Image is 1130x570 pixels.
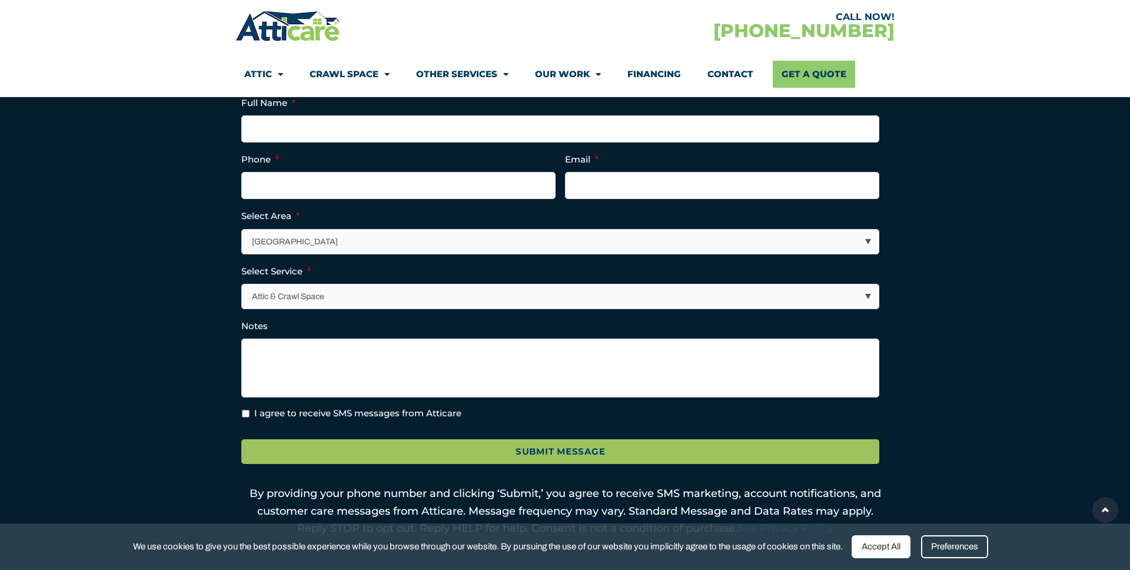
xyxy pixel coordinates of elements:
[565,154,599,165] label: Email
[241,485,889,538] p: By providing your phone number and clicking ‘Submit,’ you agree to receive SMS marketing, account...
[737,522,833,535] a: See Privacy Policy
[241,154,279,165] label: Phone
[241,439,879,465] input: Submit Message
[565,12,895,22] div: CALL NOW!
[241,97,295,109] label: Full Name
[244,61,886,88] nav: Menu
[244,61,283,88] a: Attic
[627,61,681,88] a: Financing
[310,61,390,88] a: Crawl Space
[241,266,311,277] label: Select Service
[133,539,843,554] span: We use cookies to give you the best possible experience while you browse through our website. By ...
[852,535,910,558] div: Accept All
[254,407,461,420] label: I agree to receive SMS messages from Atticare
[773,61,855,88] a: Get A Quote
[921,535,988,558] div: Preferences
[241,320,268,332] label: Notes
[416,61,508,88] a: Other Services
[535,61,601,88] a: Our Work
[241,210,300,222] label: Select Area
[707,61,753,88] a: Contact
